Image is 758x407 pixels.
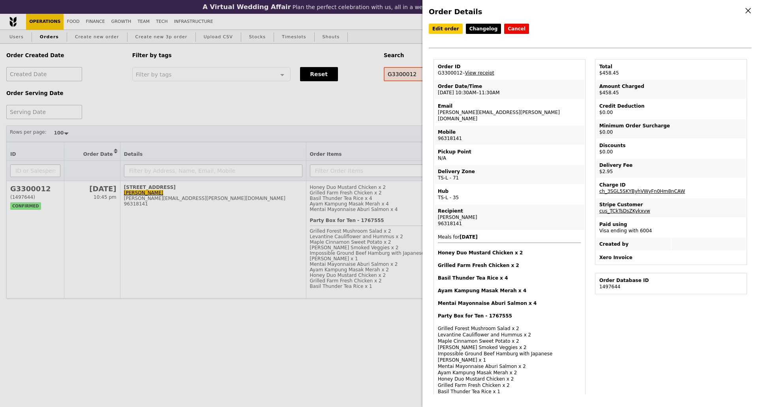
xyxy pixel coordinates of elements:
[429,24,463,34] a: Edit order
[438,83,581,90] div: Order Date/Time
[596,139,746,158] td: $0.00
[596,60,746,79] td: $458.45
[435,126,584,145] td: 96318141
[438,208,581,214] div: Recipient
[599,208,650,214] a: cus_TCkTsDsZKykxvw
[435,100,584,125] td: [PERSON_NAME][EMAIL_ADDRESS][PERSON_NAME][DOMAIN_NAME]
[435,146,584,164] td: N/A
[438,313,581,319] h4: Party Box for Ten - 1767555
[596,274,746,293] td: 1497644
[599,123,743,129] div: Minimum Order Surcharge
[438,63,581,70] div: Order ID
[599,202,743,208] div: Stripe Customer
[599,162,743,168] div: Delivery Fee
[438,275,581,281] h4: Basil Thunder Tea Rice x 4
[438,129,581,135] div: Mobile
[599,241,668,247] div: Created by
[438,168,581,175] div: Delivery Zone
[465,70,494,76] a: View receipt
[599,142,743,149] div: Discounts
[596,80,746,99] td: $458.45
[504,24,529,34] button: Cancel
[435,80,584,99] td: [DATE] 10:30AM–11:30AM
[438,288,581,294] h4: Ayam Kampung Masak Merah x 4
[438,214,581,220] div: [PERSON_NAME]
[599,277,743,284] div: Order Database ID
[438,300,581,306] h4: Mentai Mayonnaise Aburi Salmon x 4
[438,262,581,269] h4: Grilled Farm Fresh Chicken x 2
[599,103,743,109] div: Credit Deduction
[438,250,581,256] h4: Honey Duo Mustard Chicken x 2
[466,24,501,34] a: Changelog
[438,313,581,395] div: Grilled Forest Mushroom Salad x 2 Levantine Cauliflower and Hummus x 2 Maple Cinnamon Sweet Potat...
[438,103,581,109] div: Email
[599,63,743,70] div: Total
[460,234,478,240] b: [DATE]
[429,7,482,16] span: Order Details
[435,185,584,204] td: TS-L - 35
[596,218,746,237] td: Visa ending with 6004
[463,70,465,76] span: –
[438,188,581,194] div: Hub
[596,119,746,138] td: $0.00
[435,60,584,79] td: G3300012
[596,159,746,178] td: $2.95
[438,234,581,395] span: Meals for
[599,221,743,228] div: Paid using
[599,254,743,261] div: Xero Invoice
[596,100,746,119] td: $0.00
[599,189,685,194] a: ch_3SGL5SKYByhVWyFn0Hm8nCAW
[438,149,581,155] div: Pickup Point
[599,83,743,90] div: Amount Charged
[438,220,581,227] div: 96318141
[599,182,743,188] div: Charge ID
[435,165,584,184] td: TS-L - 71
